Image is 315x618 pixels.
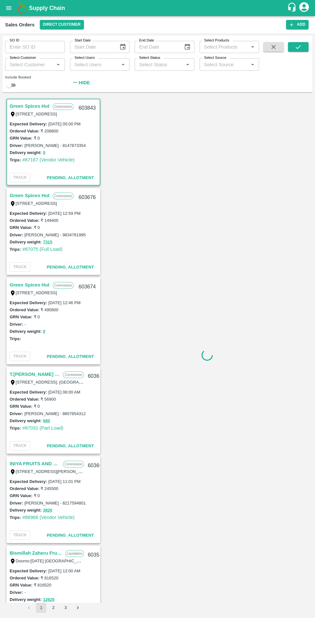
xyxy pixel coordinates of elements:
[202,60,247,68] input: Select Source
[47,265,94,269] span: Pending_Allotment
[60,603,71,613] button: Go to page 3
[53,193,74,199] p: Commission
[54,60,62,69] button: Open
[48,603,59,613] button: Go to page 2
[10,232,23,237] label: Driver:
[43,596,55,604] button: 12625
[5,21,35,29] div: Sales Orders
[72,60,117,68] input: Select Users
[36,603,46,613] button: page 1
[53,103,74,110] p: Commission
[70,41,114,53] input: Start Date
[10,515,21,520] label: Trips:
[248,43,257,51] button: Open
[10,129,39,133] label: Ordered Value:
[10,418,42,423] label: Delivery weight:
[10,590,23,595] label: Driver:
[47,533,94,538] span: Pending_Allotment
[10,404,32,409] label: GRN Value:
[139,38,154,43] label: End Date
[16,112,57,116] label: [STREET_ADDRESS]
[43,149,45,157] button: 0
[47,354,94,359] span: Pending_Allotment
[48,211,80,216] label: [DATE] 12:59 PM
[10,218,39,223] label: Ordered Value:
[135,41,179,53] input: End Date
[1,1,16,15] button: open drawer
[202,43,247,51] input: Select Products
[10,336,21,341] label: Trips:
[10,307,39,312] label: Ordered Value:
[47,443,94,448] span: Pending_Allotment
[298,1,310,15] div: account of current user
[10,314,32,319] label: GRN Value:
[16,290,57,295] label: [STREET_ADDRESS]
[10,300,47,305] label: Expected Delivery :
[16,2,29,14] img: logo
[10,281,50,289] a: Green Spices Hut
[10,459,60,468] a: INIYA FRUITS AND VEGETABLES
[75,38,91,43] label: Start Date
[34,225,40,230] label: ₹ 0
[34,493,40,498] label: ₹ 0
[10,568,47,573] label: Expected Delivery :
[119,60,127,69] button: Open
[48,568,80,573] label: [DATE] 12:00 AM
[22,515,75,520] a: #86966 (Vendor Vehicle)
[40,486,58,491] label: ₹ 245500
[65,550,84,557] p: Liquidation
[43,417,50,425] button: 680
[24,501,86,505] label: [PERSON_NAME] - 8217594801
[10,225,32,230] label: GRN Value:
[10,486,39,491] label: Ordered Value:
[184,60,192,69] button: Open
[5,74,65,80] div: Include Booked
[84,369,109,384] div: 603656
[24,322,26,327] label: -
[10,55,36,60] label: Select Customer
[10,240,42,244] label: Delivery weight:
[7,60,52,68] input: Select Customer
[23,603,84,613] nav: pagination navigation
[24,143,86,148] label: [PERSON_NAME] - 8147873354
[34,583,51,587] label: ₹ 816520
[73,603,83,613] button: Go to next page
[10,102,50,110] a: Green Spices Hut
[10,211,47,216] label: Expected Delivery :
[40,20,84,29] button: Select DC
[34,404,40,409] label: ₹ 0
[10,508,42,513] label: Delivery weight:
[24,590,26,595] label: -
[10,122,47,126] label: Expected Delivery :
[84,548,109,563] div: 603538
[137,60,182,68] input: Select Status
[10,143,23,148] label: Driver:
[53,282,74,289] p: Commission
[10,136,32,141] label: GRN Value:
[22,247,62,252] a: #87075 (Full Load)
[84,458,109,473] div: 603605
[40,129,58,133] label: ₹ 208800
[139,55,160,60] label: Select Status
[10,150,42,155] label: Delivery weight:
[48,122,80,126] label: [DATE] 05:00 PM
[287,2,298,14] div: customer-support
[10,583,32,587] label: GRN Value:
[10,493,32,498] label: GRN Value:
[48,479,80,484] label: [DATE] 11:01 PM
[48,390,80,395] label: [DATE] 06:00 AM
[10,390,47,395] label: Expected Delivery :
[204,55,226,60] label: Select Source
[16,201,57,206] label: [STREET_ADDRESS]
[40,218,58,223] label: ₹ 149400
[10,191,50,200] a: Green Spices Hut
[10,247,21,252] label: Trips:
[10,322,23,327] label: Driver:
[29,4,287,13] a: Supply Chain
[10,329,42,334] label: Delivery weight:
[75,190,100,205] div: 603676
[48,300,80,305] label: [DATE] 12:46 PM
[16,379,211,385] label: [STREET_ADDRESS], [GEOGRAPHIC_DATA], [GEOGRAPHIC_DATA], 221007, [GEOGRAPHIC_DATA]
[10,411,23,416] label: Driver:
[43,328,45,335] button: 0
